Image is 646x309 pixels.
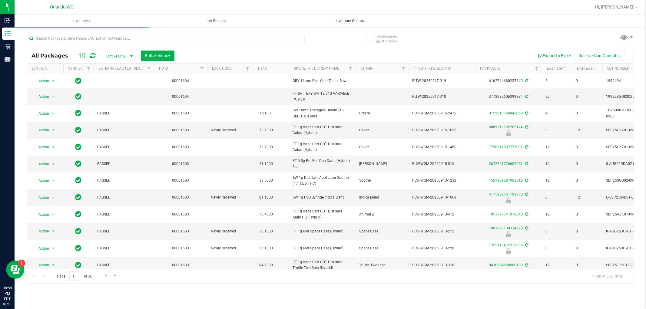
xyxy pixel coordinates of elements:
span: PASSED [97,178,151,183]
span: select [50,261,57,269]
span: In Sync [75,193,82,202]
span: PASSED [97,127,151,133]
a: Filter [399,64,409,74]
inline-svg: Reports [5,57,11,63]
a: 3672751776607061 [489,162,523,166]
a: Go to the last page [111,271,120,280]
input: Search Package ID, Item Name, SKU, Lot or Part Number... [27,34,305,43]
span: Action [33,244,49,253]
span: In Sync [75,109,82,117]
span: K-AUG25JCW01-0828 [606,245,644,251]
span: Dream [359,110,405,116]
span: FLSRWGM-20250915-1480 [412,144,472,150]
span: PASSED [97,110,151,116]
span: select [50,92,57,101]
a: Lock Code [212,66,231,71]
span: FLSRWGM-20250915-2412 [412,110,472,116]
span: In Sync [75,159,82,168]
span: FLSRWGM-20250913-1232 [412,178,472,183]
span: FLSRWGM-20250913-316 [412,262,472,268]
span: FLSRWGM-20250915-815 [412,161,472,167]
a: 00001603 [172,229,189,233]
span: Page of 30 [52,271,98,281]
span: select [50,227,57,235]
span: O-SEP25IND01-0908 [606,195,644,200]
span: Include items not tagged for facility [375,34,405,43]
span: Sync from Compliance System [524,125,528,129]
span: select [50,160,57,168]
span: Sync from Compliance System [524,192,528,196]
div: Newly Received [474,248,543,254]
span: Indica Blend [359,195,405,200]
iframe: Resource center [6,261,24,279]
span: Truffle Two Step [359,262,405,268]
span: In Sync [75,176,82,185]
span: PASSED [97,195,151,200]
a: THC% [257,67,267,71]
inline-svg: Retail [5,44,11,50]
span: K-AUG25JCW01-0828 [606,228,644,234]
div: Newly Received [474,130,543,136]
span: Action [33,143,49,151]
span: FLSRWGM-20250913-228 [412,245,472,251]
span: 4 [545,110,568,116]
span: SW 1g FSO Syringe Indica Blend [293,195,352,200]
span: In Sync [75,261,82,269]
span: FLSRWGM-20250915-1628 [412,127,472,133]
span: select [50,109,57,118]
span: SEP25CKZ01-0909 [606,144,644,150]
span: Lab Results [197,18,234,24]
a: 1051377741918843 [489,212,523,216]
span: Action [33,193,49,202]
span: SEP25T1201-0908 [606,262,644,268]
span: In Sync [75,92,82,101]
span: In Sync [75,126,82,134]
span: 75.4000 [256,210,276,219]
span: 5-AUG25DDA02-0909 [606,161,644,167]
iframe: Resource center unread badge [18,260,25,267]
span: 38.5000 [256,176,276,185]
span: FT 1g Vape Cart CDT Distillate Cakez (Hybrid) [293,141,352,153]
a: Filter [532,64,542,74]
span: 0 [545,127,568,133]
span: 84.2000 [256,261,276,270]
span: Action [33,261,49,269]
a: Non-Available [577,67,604,71]
span: TG250903DRM1-F-0908 [606,107,644,119]
div: Newly Received [474,231,543,237]
span: Newly Received [211,245,249,251]
span: FT 1g Kief Space Case (Hybrid) [293,228,352,234]
a: 00001603 [172,263,189,267]
a: Lot Number [607,66,629,71]
span: PASSED [97,262,151,268]
span: 5 [545,78,568,84]
span: 0 [545,228,568,234]
a: External Lab Test Result [98,66,146,71]
span: Action [33,160,49,168]
a: Sync Status [68,66,91,71]
a: Package ID [480,66,501,71]
span: Space Case [359,228,405,234]
p: 09/18 [3,302,12,306]
span: 8 [576,228,599,234]
span: Action [33,227,49,235]
span: 0 [576,178,599,183]
span: In Sync [75,244,82,252]
span: 12 [545,144,568,150]
span: PASSED [97,228,151,234]
span: 0 [545,195,568,200]
a: Inventory Counts [283,15,417,27]
span: Inventory Counts [328,18,373,24]
span: Hi, [PERSON_NAME]! [595,5,634,9]
a: 8089619152265174 [489,125,523,129]
span: PASSED [97,245,151,251]
span: 73.7000 [256,143,276,152]
span: Action [33,176,49,185]
a: 00001603 [172,145,189,149]
span: PASSED [97,144,151,150]
a: 7901078130334628 [489,226,523,230]
a: Flourish Package ID [413,67,452,71]
span: Sync from Compliance System [524,263,528,267]
span: 1.9100 [256,109,274,118]
span: SW 1g Distillate Applicator Soothe (1:1 CBD:THC) [293,175,352,186]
